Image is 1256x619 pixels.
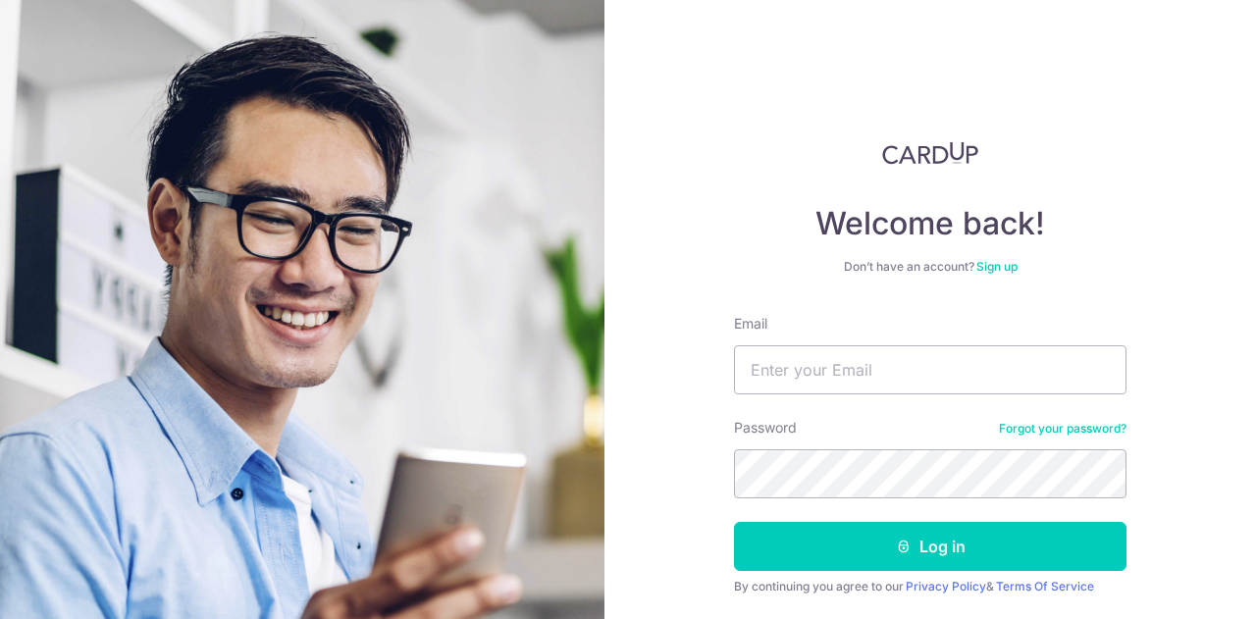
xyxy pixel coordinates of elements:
[734,418,797,438] label: Password
[976,259,1018,274] a: Sign up
[734,522,1126,571] button: Log in
[906,579,986,593] a: Privacy Policy
[734,345,1126,394] input: Enter your Email
[734,579,1126,594] div: By continuing you agree to our &
[882,141,978,165] img: CardUp Logo
[734,314,767,334] label: Email
[999,421,1126,437] a: Forgot your password?
[734,259,1126,275] div: Don’t have an account?
[734,204,1126,243] h4: Welcome back!
[996,579,1094,593] a: Terms Of Service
